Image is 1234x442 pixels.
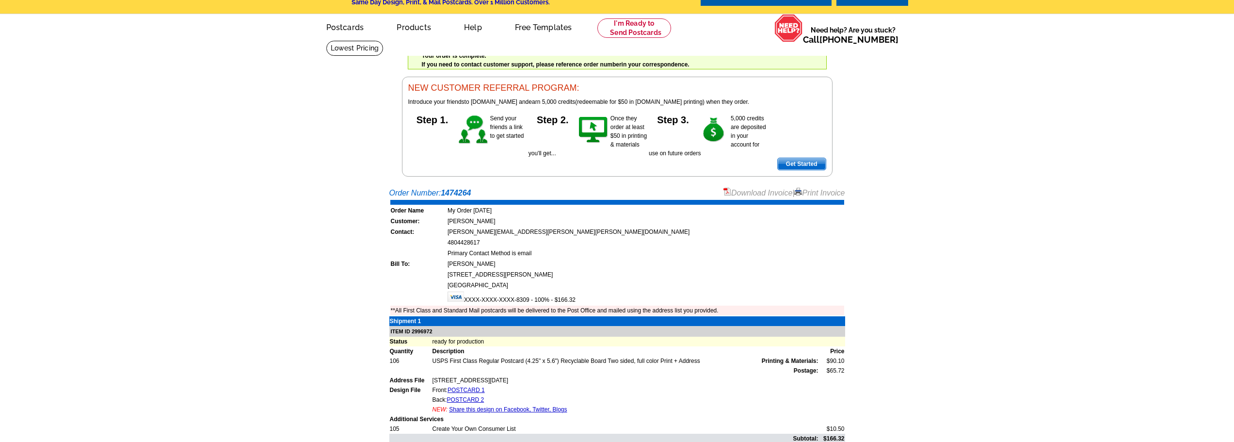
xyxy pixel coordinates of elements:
[449,15,497,38] a: Help
[447,291,844,305] td: XXXX-XXXX-XXXX-8309 - 100% - $166.32
[447,227,844,237] td: [PERSON_NAME][EMAIL_ADDRESS][PERSON_NAME][PERSON_NAME][DOMAIN_NAME]
[432,356,819,366] td: USPS First Class Regular Postcard (4.25" x 5.6") Recyclable Board Two sided, full color Print + A...
[408,83,826,94] h3: NEW CUSTOMER REFERRAL PROGRAM:
[389,385,432,395] td: Design File
[389,376,432,385] td: Address File
[794,188,802,196] img: small-print-icon.gif
[529,98,575,105] span: earn 5,000 credits
[529,115,647,157] span: Once they order at least $50 in printing & materials you'll get...
[432,395,819,405] td: Back:
[762,357,818,365] span: Printing & Materials:
[311,15,380,38] a: Postcards
[389,424,432,434] td: 105
[723,189,792,197] a: Download Invoice
[794,367,818,374] strong: Postage:
[697,114,731,146] img: step-3.gif
[1040,216,1234,442] iframe: LiveChat chat widget
[819,356,845,366] td: $90.10
[408,114,457,124] h5: Step 1.
[390,206,446,215] td: Order Name
[389,414,845,424] td: Additional Services
[389,356,432,366] td: 106
[794,189,845,197] a: Print Invoice
[803,34,898,45] span: Call
[447,270,844,279] td: [STREET_ADDRESS][PERSON_NAME]
[432,376,819,385] td: [STREET_ADDRESS][DATE]
[778,158,826,170] span: Get Started
[499,15,588,38] a: Free Templates
[390,216,446,226] td: Customer:
[448,292,464,302] img: visa.gif
[490,115,524,139] span: Send your friends a link to get started
[381,15,447,38] a: Products
[447,206,844,215] td: My Order [DATE]
[432,346,819,356] td: Description
[389,316,432,326] td: Shipment 1
[649,114,697,124] h5: Step 3.
[432,385,819,395] td: Front:
[432,424,819,434] td: Create Your Own Consumer List
[389,187,845,199] div: Order Number:
[803,25,903,45] span: Need help? Are you stuck?
[529,114,577,124] h5: Step 2.
[447,396,484,403] a: POSTCARD 2
[649,115,766,157] span: 5,000 credits are deposited in your account for use on future orders
[408,98,465,105] span: Introduce your friends
[390,306,844,315] td: **All First Class and Standard Mail postcards will be delivered to the Post Office and mailed usi...
[819,366,845,376] td: $65.72
[449,406,567,413] a: Share this design on Facebook, Twitter, Blogs
[777,158,826,170] a: Get Started
[448,387,485,393] a: POSTCARD 1
[385,70,394,71] img: u
[422,52,486,59] strong: Your order is complete.
[408,98,826,106] p: to [DOMAIN_NAME] and (redeemable for $50 in [DOMAIN_NAME] printing) when they order.
[390,259,446,269] td: Bill To:
[447,248,844,258] td: Primary Contact Method is email
[447,259,844,269] td: [PERSON_NAME]
[819,424,845,434] td: $10.50
[723,187,845,199] div: |
[389,337,432,346] td: Status
[819,346,845,356] td: Price
[457,114,490,146] img: step-1.gif
[389,346,432,356] td: Quantity
[390,227,446,237] td: Contact:
[389,326,845,337] td: ITEM ID 2996972
[433,406,448,413] span: NEW:
[774,14,803,42] img: help
[577,114,610,146] img: step-2.gif
[723,188,731,196] img: small-pdf-icon.gif
[447,216,844,226] td: [PERSON_NAME]
[447,280,844,290] td: [GEOGRAPHIC_DATA]
[432,337,845,346] td: ready for production
[819,34,898,45] a: [PHONE_NUMBER]
[441,189,471,197] strong: 1474264
[447,238,844,247] td: 4804428617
